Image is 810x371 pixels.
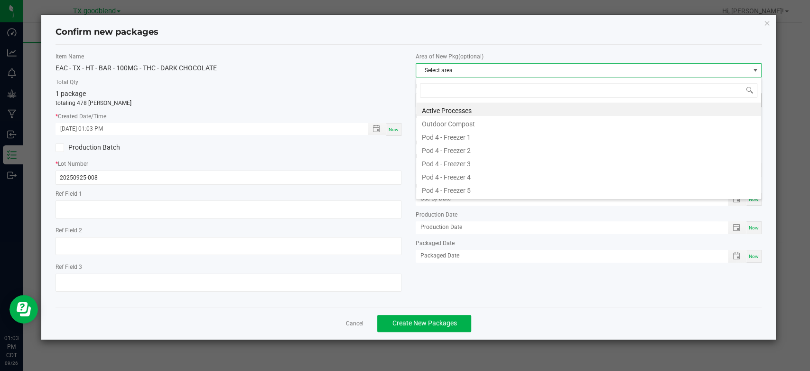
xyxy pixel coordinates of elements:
[56,26,762,38] h4: Confirm new packages
[56,190,401,198] label: Ref Field 1
[56,99,401,107] p: totaling 478 [PERSON_NAME]
[56,226,401,235] label: Ref Field 2
[56,63,401,73] div: EAC - TX - HT - BAR - 100MG - THC - DARK CHOCOLATE
[9,295,38,323] iframe: Resource center
[728,221,746,234] span: Toggle popup
[389,127,399,132] span: Now
[749,197,759,202] span: Now
[416,221,718,233] input: Production Date
[56,143,221,152] label: Production Batch
[416,210,762,219] label: Production Date
[416,239,762,247] label: Packaged Date
[56,78,401,86] label: Total Qty
[56,90,86,97] span: 1 package
[749,225,759,230] span: Now
[56,123,358,135] input: Created Datetime
[345,320,363,328] a: Cancel
[416,250,718,262] input: Packaged Date
[458,53,484,60] span: (optional)
[56,263,401,271] label: Ref Field 3
[392,319,456,327] span: Create New Packages
[416,52,762,61] label: Area of New Pkg
[56,112,401,121] label: Created Date/Time
[56,52,401,61] label: Item Name
[368,123,386,135] span: Toggle popup
[377,315,471,332] button: Create New Packages
[728,250,746,263] span: Toggle popup
[416,64,749,77] span: Select area
[749,254,759,259] span: Now
[56,160,401,168] label: Lot Number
